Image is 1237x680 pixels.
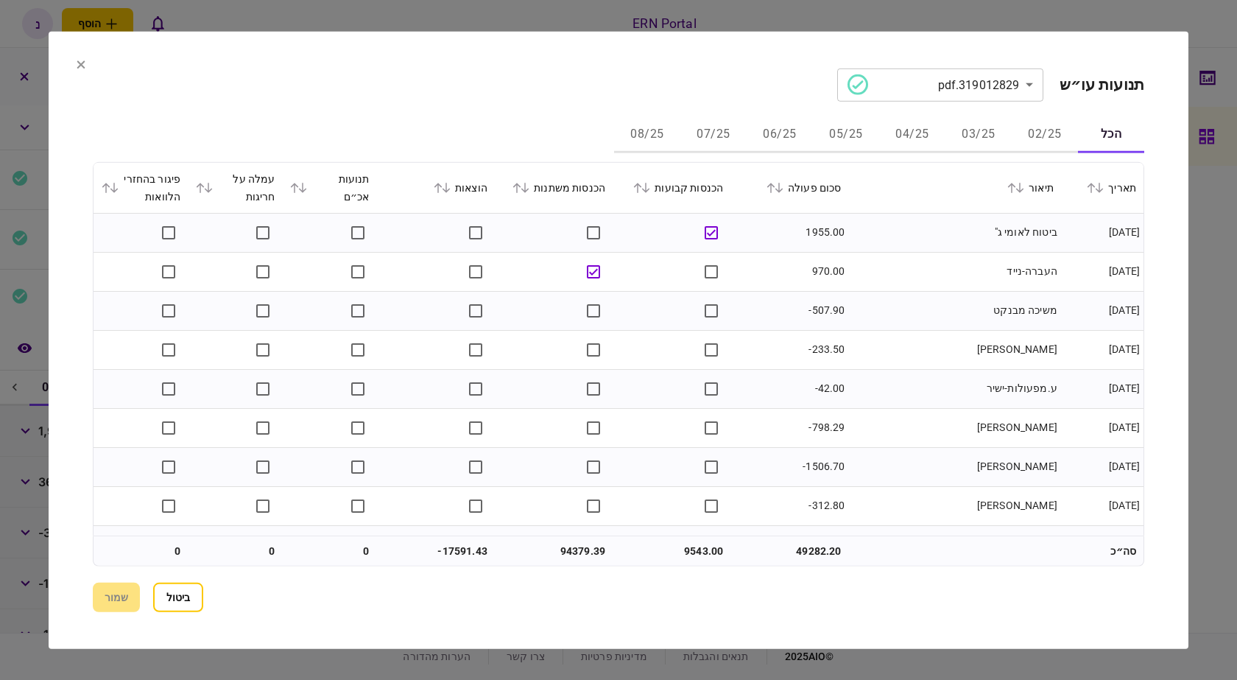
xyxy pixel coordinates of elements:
td: -507.90 [730,291,848,330]
td: [PERSON_NAME] [848,408,1060,447]
td: משיכה מבנקט [848,291,1060,330]
td: [DATE] [1061,252,1143,291]
div: פיגור בהחזרי הלוואות [101,169,180,205]
td: 9543.00 [613,536,730,566]
div: עמלה על חריגות [195,169,275,205]
td: [DATE] [1061,486,1143,525]
td: סה״כ [1061,536,1143,566]
button: 07/25 [680,117,747,153]
button: 08/25 [614,117,680,153]
div: סכום פעולה [738,178,841,196]
td: העברה-נייד [848,252,1060,291]
td: -312.80 [730,486,848,525]
button: 03/25 [945,117,1012,153]
td: -233.50 [730,330,848,369]
button: הכל [1078,117,1144,153]
td: [PERSON_NAME] [848,486,1060,525]
td: 0 [282,536,376,566]
td: ע.מפעולות-ישיר [848,369,1060,408]
div: הוצאות [384,178,487,196]
h2: תנועות עו״ש [1060,75,1144,94]
td: 1955.00 [730,213,848,252]
td: -1506.70 [730,447,848,486]
td: ביטוח לאומי ג" [848,213,1060,252]
button: 06/25 [747,117,813,153]
td: 970.00 [730,252,848,291]
div: תיאור [856,178,1053,196]
div: הכנסות קבועות [620,178,723,196]
td: 0 [188,536,282,566]
td: -89.70 [730,525,848,564]
div: תאריך [1068,178,1136,196]
td: -17591.43 [377,536,495,566]
td: [DATE] [1061,330,1143,369]
td: 0 [94,536,188,566]
div: תנועות אכ״ם [289,169,369,205]
td: -42.00 [730,369,848,408]
button: 04/25 [879,117,945,153]
td: [DATE] [1061,369,1143,408]
td: -798.29 [730,408,848,447]
button: 05/25 [813,117,879,153]
td: [PERSON_NAME] [848,330,1060,369]
td: 49282.20 [730,536,848,566]
button: ביטול [153,583,203,612]
button: 02/25 [1012,117,1078,153]
td: [PERSON_NAME] [848,447,1060,486]
td: [PERSON_NAME] [848,525,1060,564]
td: [DATE] [1061,213,1143,252]
td: [DATE] [1061,408,1143,447]
td: 94379.39 [495,536,613,566]
div: הכנסות משתנות [502,178,605,196]
td: [DATE] [1061,447,1143,486]
td: [DATE] [1061,525,1143,564]
div: 319012829.pdf [847,74,1020,95]
td: [DATE] [1061,291,1143,330]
